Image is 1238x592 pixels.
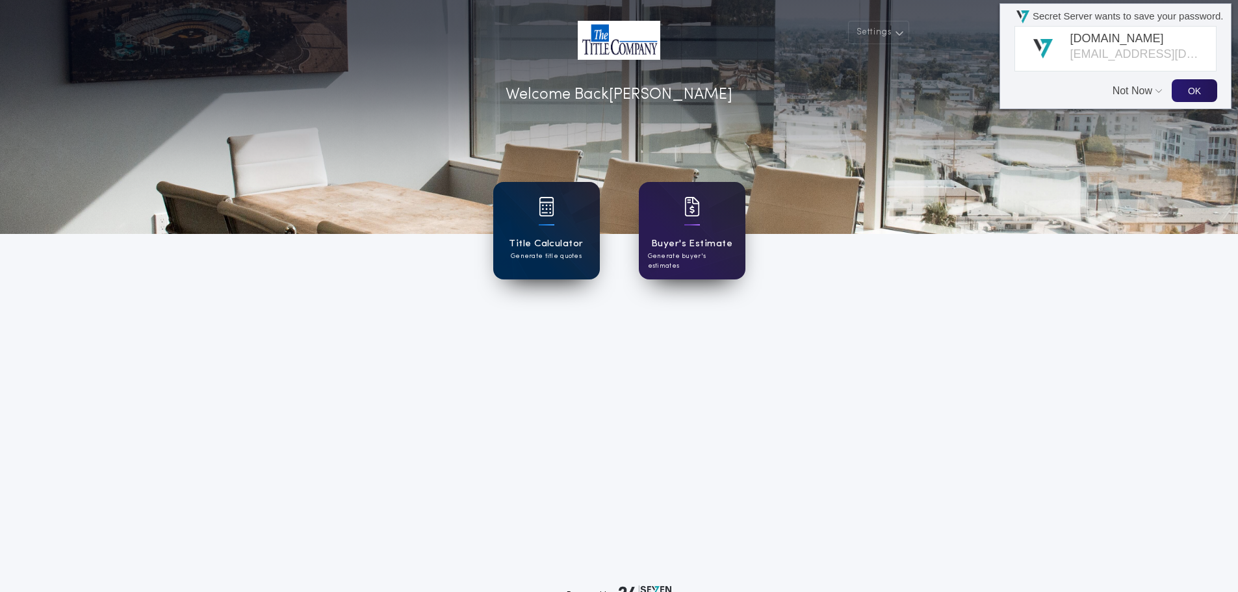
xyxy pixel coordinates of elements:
h1: Buyer's Estimate [651,237,732,251]
h1: Title Calculator [509,237,583,251]
p: Generate buyer's estimates [648,251,736,271]
a: card iconBuyer's EstimateGenerate buyer's estimates [639,182,745,279]
p: Generate title quotes [511,251,582,261]
button: Settings [848,21,909,44]
a: card iconTitle CalculatorGenerate title quotes [493,182,600,279]
img: account-logo [578,21,660,60]
img: card icon [684,197,700,216]
img: card icon [539,197,554,216]
p: Welcome Back [PERSON_NAME] [506,83,732,107]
